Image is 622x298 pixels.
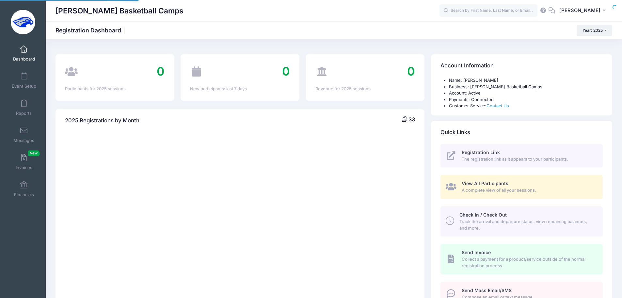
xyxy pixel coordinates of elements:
[8,150,40,173] a: InvoicesNew
[459,212,507,218] span: Check In / Check Out
[462,156,595,163] span: The registration link as it appears to your participants.
[462,187,595,194] span: A complete view of all your sessions.
[13,56,35,62] span: Dashboard
[13,138,34,143] span: Messages
[577,25,612,36] button: Year: 2025
[462,181,508,186] span: View All Participants
[407,64,415,79] span: 0
[449,90,603,96] li: Account: Active
[555,3,612,18] button: [PERSON_NAME]
[449,84,603,90] li: Business: [PERSON_NAME] Basketball Camps
[440,57,494,75] h4: Account Information
[440,144,603,168] a: Registration Link The registration link as it appears to your participants.
[56,3,183,18] h1: [PERSON_NAME] Basketball Camps
[11,10,35,34] img: Oliver Basketball Camps
[8,178,40,201] a: Financials
[16,111,32,116] span: Reports
[16,165,32,170] span: Invoices
[315,86,415,92] div: Revenue for 2025 sessions
[65,111,139,130] h4: 2025 Registrations by Month
[439,4,537,17] input: Search by First Name, Last Name, or Email...
[462,149,500,155] span: Registration Link
[449,96,603,103] li: Payments: Connected
[8,42,40,65] a: Dashboard
[282,64,290,79] span: 0
[486,103,509,108] a: Contact Us
[582,28,603,33] span: Year: 2025
[8,123,40,146] a: Messages
[56,27,127,34] h1: Registration Dashboard
[440,244,603,274] a: Send Invoice Collect a payment for a product/service outside of the normal registration process
[28,150,40,156] span: New
[440,175,603,199] a: View All Participants A complete view of all your sessions.
[462,256,595,269] span: Collect a payment for a product/service outside of the normal registration process
[190,86,290,92] div: New participants: last 7 days
[440,123,470,142] h4: Quick Links
[449,103,603,109] li: Customer Service:
[462,250,491,255] span: Send Invoice
[65,86,165,92] div: Participants for 2025 sessions
[12,83,36,89] span: Event Setup
[8,96,40,119] a: Reports
[8,69,40,92] a: Event Setup
[459,219,595,231] span: Track the arrival and departure status, view remaining balances, and more.
[157,64,165,79] span: 0
[408,116,415,123] span: 33
[14,192,34,198] span: Financials
[440,206,603,237] a: Check In / Check Out Track the arrival and departure status, view remaining balances, and more.
[559,7,600,14] span: [PERSON_NAME]
[462,288,512,293] span: Send Mass Email/SMS
[449,77,603,84] li: Name: [PERSON_NAME]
